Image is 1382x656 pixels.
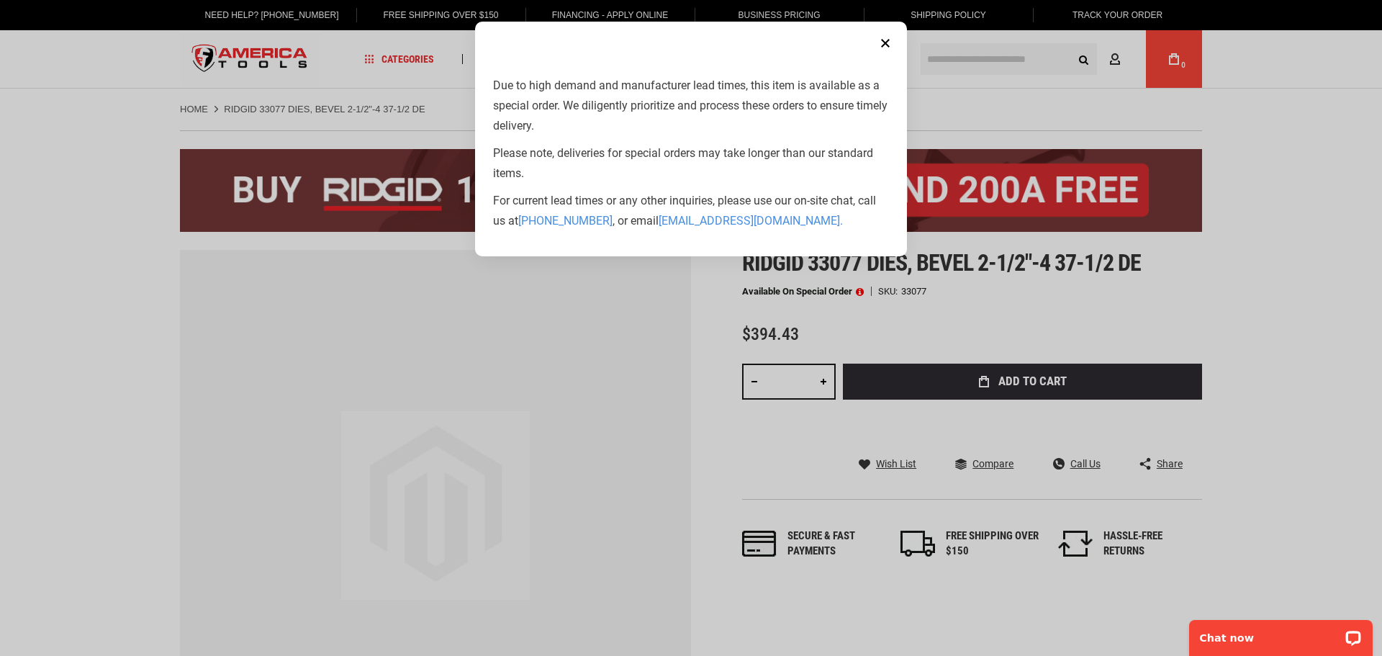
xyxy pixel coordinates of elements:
p: Due to high demand and manufacturer lead times, this item is available as a special order. We dil... [493,76,889,136]
a: [PHONE_NUMBER] [518,214,613,228]
p: Please note, deliveries for special orders may take longer than our standard items. [493,143,889,184]
iframe: LiveChat chat widget [1180,611,1382,656]
a: [EMAIL_ADDRESS][DOMAIN_NAME]. [659,214,843,228]
p: For current lead times or any other inquiries, please use our on-site chat, call us at , or email [493,191,889,231]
